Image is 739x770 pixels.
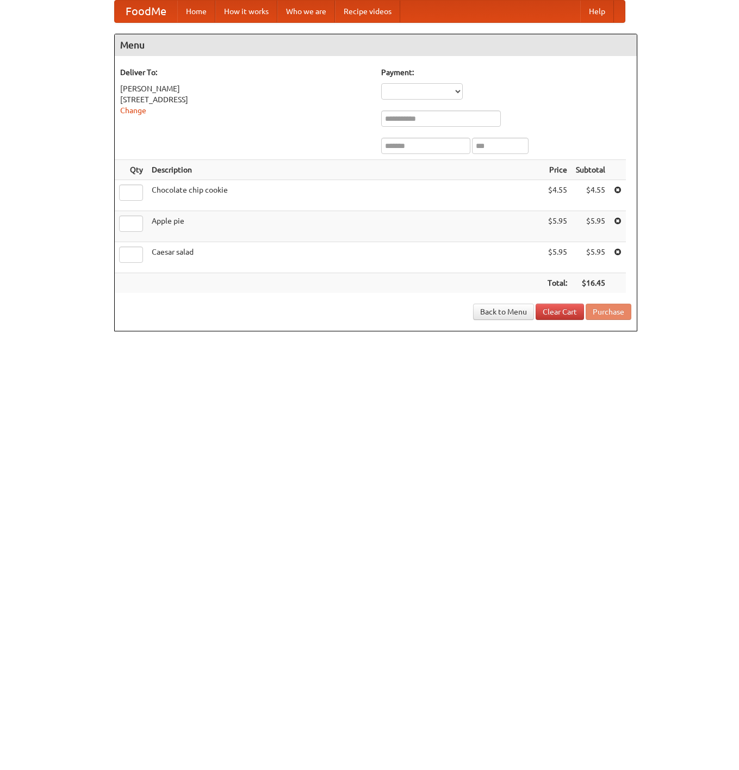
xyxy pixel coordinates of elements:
[277,1,335,22] a: Who we are
[115,160,147,180] th: Qty
[120,83,370,94] div: [PERSON_NAME]
[572,211,610,242] td: $5.95
[572,273,610,293] th: $16.45
[120,67,370,78] h5: Deliver To:
[120,94,370,105] div: [STREET_ADDRESS]
[120,106,146,115] a: Change
[580,1,614,22] a: Help
[177,1,215,22] a: Home
[115,34,637,56] h4: Menu
[543,273,572,293] th: Total:
[147,211,543,242] td: Apple pie
[381,67,631,78] h5: Payment:
[147,160,543,180] th: Description
[147,242,543,273] td: Caesar salad
[147,180,543,211] td: Chocolate chip cookie
[473,304,534,320] a: Back to Menu
[115,1,177,22] a: FoodMe
[543,242,572,273] td: $5.95
[572,180,610,211] td: $4.55
[215,1,277,22] a: How it works
[335,1,400,22] a: Recipe videos
[536,304,584,320] a: Clear Cart
[572,242,610,273] td: $5.95
[586,304,631,320] button: Purchase
[543,160,572,180] th: Price
[543,180,572,211] td: $4.55
[543,211,572,242] td: $5.95
[572,160,610,180] th: Subtotal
